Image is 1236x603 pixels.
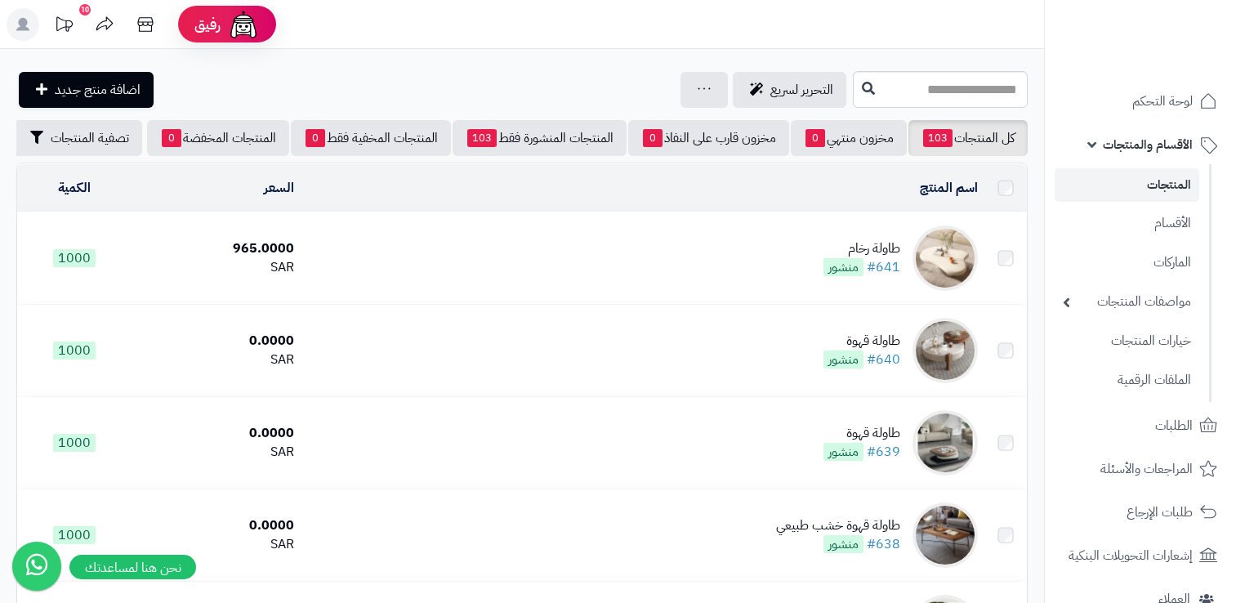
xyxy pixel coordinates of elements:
[823,258,863,276] span: منشور
[912,410,978,476] img: طاولة قهوة
[823,332,900,351] div: طاولة قهوة
[13,120,142,156] button: تصفية المنتجات
[733,72,846,108] a: التحرير لسريع
[867,350,900,369] a: #640
[628,120,789,156] a: مخزون قارب على النفاذ0
[53,249,96,267] span: 1000
[823,424,900,443] div: طاولة قهوة
[58,178,91,198] a: الكمية
[1055,493,1226,532] a: طلبات الإرجاع
[138,332,295,351] div: 0.0000
[55,80,141,100] span: اضافة منتج جديد
[138,443,295,462] div: SAR
[1055,324,1199,359] a: خيارات المنتجات
[1155,414,1193,437] span: الطلبات
[770,80,833,100] span: التحرير لسريع
[776,516,900,535] div: طاولة قهوة خشب طبيعي
[1127,501,1193,524] span: طلبات الإرجاع
[138,516,295,535] div: 0.0000
[1055,82,1226,121] a: لوحة التحكم
[51,128,129,148] span: تصفية المنتجات
[227,8,260,41] img: ai-face.png
[306,129,325,147] span: 0
[1103,133,1193,156] span: الأقسام والمنتجات
[805,129,825,147] span: 0
[138,258,295,277] div: SAR
[823,351,863,368] span: منشور
[291,120,451,156] a: المنتجات المخفية فقط0
[1100,458,1193,480] span: المراجعات والأسئلة
[138,424,295,443] div: 0.0000
[1055,245,1199,280] a: الماركات
[1055,536,1226,575] a: إشعارات التحويلات البنكية
[1055,284,1199,319] a: مواصفات المنتجات
[194,15,221,34] span: رفيق
[162,129,181,147] span: 0
[1132,90,1193,113] span: لوحة التحكم
[79,4,91,16] div: 10
[1055,406,1226,445] a: الطلبات
[53,342,96,360] span: 1000
[823,443,863,461] span: منشور
[1055,168,1199,202] a: المنتجات
[1055,206,1199,241] a: الأقسام
[1055,449,1226,489] a: المراجعات والأسئلة
[264,178,294,198] a: السعر
[138,535,295,554] div: SAR
[823,239,900,258] div: طاولة رخام
[643,129,663,147] span: 0
[138,239,295,258] div: 965.0000
[467,129,497,147] span: 103
[912,318,978,383] img: طاولة قهوة
[912,226,978,291] img: طاولة رخام
[823,535,863,553] span: منشور
[867,442,900,462] a: #639
[53,526,96,544] span: 1000
[920,178,978,198] a: اسم المنتج
[53,434,96,452] span: 1000
[923,129,953,147] span: 103
[147,120,289,156] a: المنتجات المخفضة0
[19,72,154,108] a: اضافة منتج جديد
[43,8,84,45] a: تحديثات المنصة
[867,257,900,277] a: #641
[908,120,1028,156] a: كل المنتجات103
[453,120,627,156] a: المنتجات المنشورة فقط103
[912,502,978,568] img: طاولة قهوة خشب طبيعي
[1055,363,1199,398] a: الملفات الرقمية
[138,351,295,369] div: SAR
[1069,544,1193,567] span: إشعارات التحويلات البنكية
[867,534,900,554] a: #638
[791,120,907,156] a: مخزون منتهي0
